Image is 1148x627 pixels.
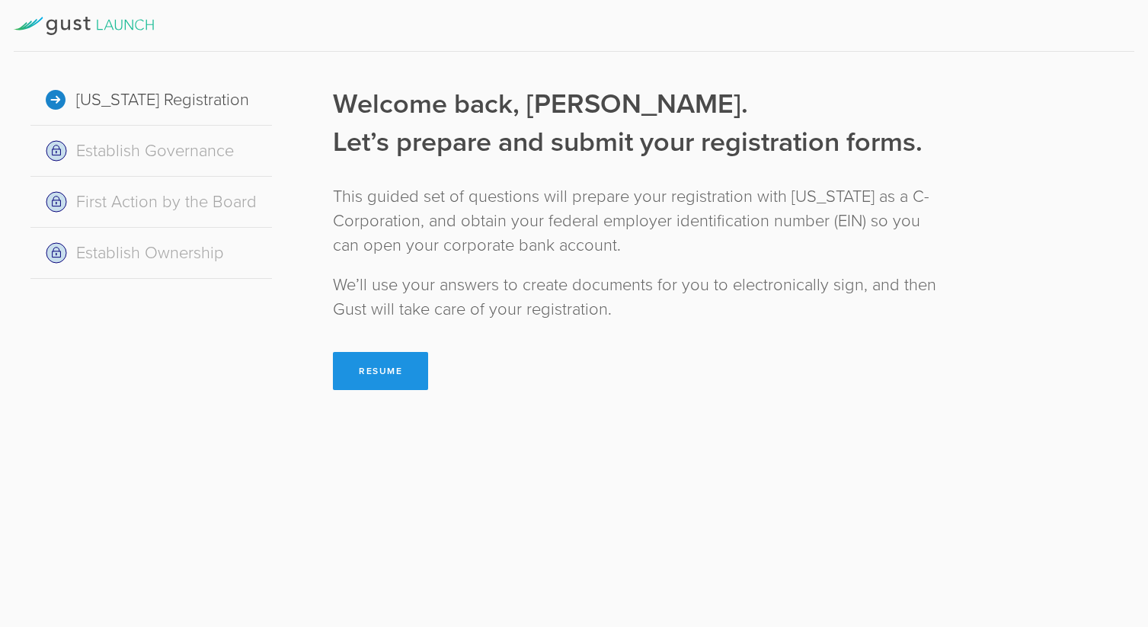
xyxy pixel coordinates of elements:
div: Establish Ownership [30,228,272,279]
div: Welcome back, [PERSON_NAME]. [333,85,945,123]
div: We’ll use your answers to create documents for you to electronically sign, and then Gust will tak... [333,273,945,321]
div: [US_STATE] Registration [30,75,272,126]
div: Establish Governance [30,126,272,177]
div: This guided set of questions will prepare your registration with [US_STATE] as a C-Corporation, a... [333,184,945,258]
div: Let’s prepare and submit your registration forms. [333,123,945,162]
div: First Action by the Board [30,177,272,228]
button: Resume [333,352,428,390]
